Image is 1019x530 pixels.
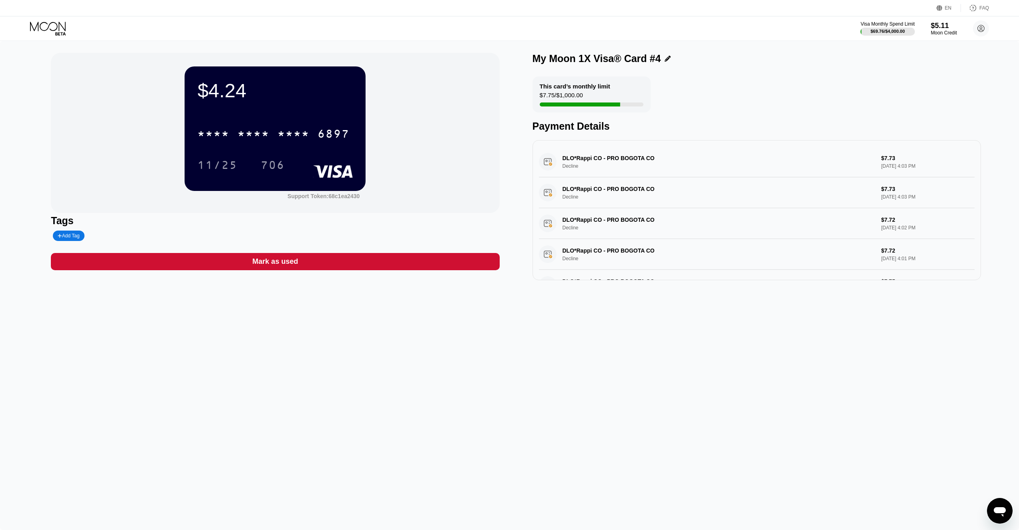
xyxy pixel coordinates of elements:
div: 11/25 [197,160,237,173]
div: Support Token:68c1ea2430 [287,193,360,199]
div: Moon Credit [931,30,957,36]
div: Tags [51,215,499,227]
div: $5.11Moon Credit [931,22,957,36]
div: $69.76 / $4,000.00 [870,29,905,34]
div: Add Tag [53,231,84,241]
div: 11/25 [191,155,243,175]
div: This card’s monthly limit [540,83,610,90]
div: Payment Details [533,120,981,132]
div: FAQ [961,4,989,12]
div: EN [945,5,952,11]
div: Mark as used [252,257,298,266]
div: FAQ [979,5,989,11]
div: Visa Monthly Spend Limit$69.76/$4,000.00 [860,21,914,36]
div: $7.75 / $1,000.00 [540,92,583,102]
div: 706 [261,160,285,173]
div: 6897 [318,128,350,141]
div: 706 [255,155,291,175]
div: Add Tag [58,233,79,239]
div: $5.11 [931,22,957,30]
div: Support Token: 68c1ea2430 [287,193,360,199]
div: EN [937,4,961,12]
div: Mark as used [51,253,499,270]
div: $4.24 [197,79,353,102]
div: My Moon 1X Visa® Card #4 [533,53,661,64]
div: Visa Monthly Spend Limit [860,21,914,27]
iframe: Кнопка запуска окна обмена сообщениями [987,498,1013,524]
